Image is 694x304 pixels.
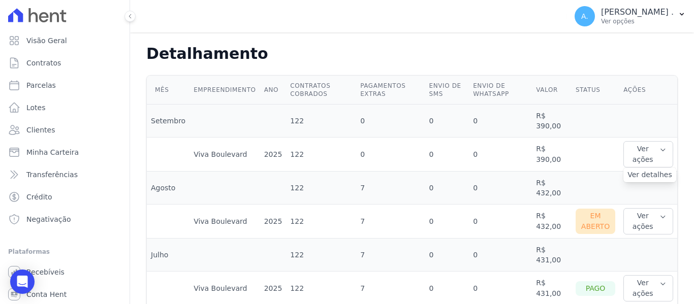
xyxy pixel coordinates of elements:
[425,76,469,105] th: Envio de SMS
[469,138,532,172] td: 0
[601,7,674,17] p: [PERSON_NAME] .
[4,53,125,73] a: Contratos
[26,289,67,299] span: Conta Hent
[190,205,260,239] td: Viva Boulevard
[532,172,572,205] td: R$ 432,00
[26,125,55,135] span: Clientes
[623,208,673,234] button: Ver ações
[147,105,190,138] td: Setembro
[4,262,125,282] a: Recebíveis
[4,75,125,95] a: Parcelas
[623,275,673,301] button: Ver ações
[576,281,615,296] div: Pago
[469,239,532,272] td: 0
[356,76,425,105] th: Pagamentos extras
[286,138,356,172] td: 122
[4,209,125,229] a: Negativação
[425,172,469,205] td: 0
[10,269,35,294] div: Open Intercom Messenger
[425,105,469,138] td: 0
[146,45,678,63] h2: Detalhamento
[286,76,356,105] th: Contratos cobrados
[356,172,425,205] td: 7
[26,80,56,90] span: Parcelas
[4,187,125,207] a: Crédito
[425,205,469,239] td: 0
[4,30,125,51] a: Visão Geral
[26,58,61,68] span: Contratos
[425,239,469,272] td: 0
[260,205,287,239] td: 2025
[26,214,71,224] span: Negativação
[286,105,356,138] td: 122
[8,246,121,258] div: Plataformas
[260,138,287,172] td: 2025
[576,209,615,234] div: Em Aberto
[147,239,190,272] td: Julho
[532,205,572,239] td: R$ 432,00
[26,267,65,277] span: Recebíveis
[581,13,588,20] span: A.
[4,120,125,140] a: Clientes
[26,192,52,202] span: Crédito
[286,239,356,272] td: 122
[532,105,572,138] td: R$ 390,00
[286,205,356,239] td: 122
[601,17,674,25] p: Ver opções
[619,76,677,105] th: Ações
[190,138,260,172] td: Viva Boulevard
[26,170,78,180] span: Transferências
[26,36,67,46] span: Visão Geral
[356,239,425,272] td: 7
[26,103,46,113] span: Lotes
[425,138,469,172] td: 0
[286,172,356,205] td: 122
[4,97,125,118] a: Lotes
[623,141,673,167] button: Ver ações
[566,2,694,30] button: A. [PERSON_NAME] . Ver opções
[469,76,532,105] th: Envio de Whatsapp
[147,76,190,105] th: Mês
[627,170,672,180] a: Ver detalhes
[469,172,532,205] td: 0
[469,205,532,239] td: 0
[26,147,79,157] span: Minha Carteira
[356,105,425,138] td: 0
[4,164,125,185] a: Transferências
[532,239,572,272] td: R$ 431,00
[356,138,425,172] td: 0
[572,76,619,105] th: Status
[260,76,287,105] th: Ano
[469,105,532,138] td: 0
[147,172,190,205] td: Agosto
[532,76,572,105] th: Valor
[4,142,125,162] a: Minha Carteira
[356,205,425,239] td: 7
[532,138,572,172] td: R$ 390,00
[190,76,260,105] th: Empreendimento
